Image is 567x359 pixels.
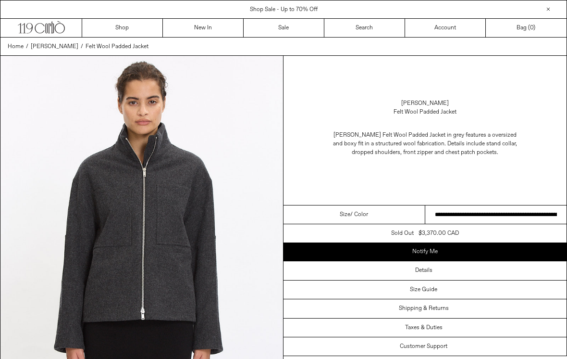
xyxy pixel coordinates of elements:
a: Bag () [486,19,567,37]
h3: Taxes & Duties [405,324,443,331]
a: Notify Me [283,243,567,261]
a: Felt Wool Padded Jacket [86,42,148,51]
span: Home [8,43,24,51]
a: Home [8,42,24,51]
a: [PERSON_NAME] [31,42,78,51]
a: Search [324,19,405,37]
span: / Color [350,210,368,219]
h3: Customer Support [400,343,447,350]
h3: Shipping & Returns [399,305,449,312]
span: / [26,42,28,51]
div: Sold out [391,229,414,238]
p: [PERSON_NAME] Felt Wool Padded Jacket in grey features a oversized and boxy fit in a structured w... [329,126,521,162]
a: Shop [82,19,163,37]
span: Felt Wool Padded Jacket [86,43,148,51]
span: [PERSON_NAME] [31,43,78,51]
span: ) [530,24,535,32]
span: Size [340,210,350,219]
a: [PERSON_NAME] [401,99,449,108]
span: 0 [530,24,533,32]
div: $3,370.00 CAD [419,229,459,238]
a: New In [163,19,244,37]
a: Shop Sale - Up to 70% Off [250,6,318,13]
a: Account [405,19,486,37]
span: / [81,42,83,51]
h3: Size Guide [410,286,437,293]
div: Felt Wool Padded Jacket [394,108,456,116]
h3: Details [415,267,432,274]
a: Sale [244,19,324,37]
